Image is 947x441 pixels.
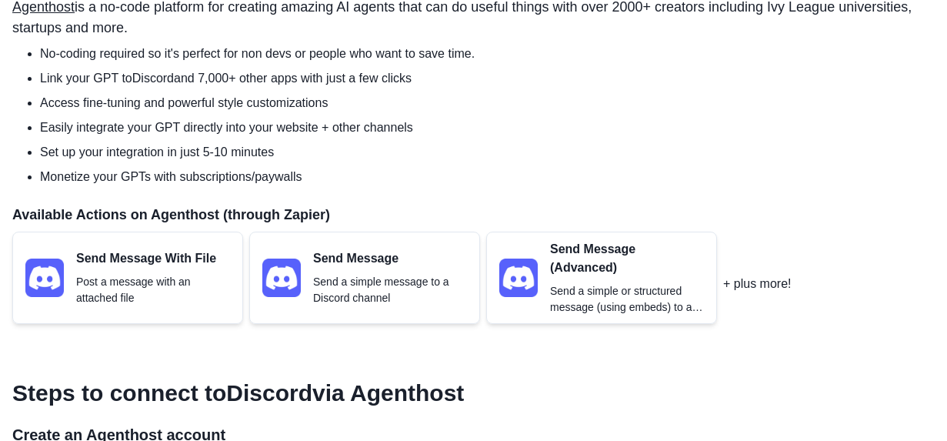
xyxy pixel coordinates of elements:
li: No-coding required so it's perfect for non devs or people who want to save time. [40,45,935,63]
li: Link your GPT to Discord and 7,000+ other apps with just a few clicks [40,69,935,88]
li: Easily integrate your GPT directly into your website + other channels [40,119,935,137]
img: Discord logo [499,259,538,297]
li: Monetize your GPTs with subscriptions/paywalls [40,168,935,186]
p: Send Message [313,249,467,268]
p: Send Message With File [76,249,230,268]
p: Send a simple or structured message (using embeds) to a Discord channel [550,283,704,316]
h3: Steps to connect to Discord via Agenthost [12,379,935,407]
p: Send Message (Advanced) [550,240,704,277]
p: Available Actions on Agenthost (through Zapier) [12,205,935,226]
img: Discord logo [25,259,64,297]
p: + plus more! [723,275,791,293]
li: Access fine-tuning and powerful style customizations [40,94,935,112]
p: Send a simple message to a Discord channel [313,274,467,306]
li: Set up your integration in just 5-10 minutes [40,143,935,162]
p: Post a message with an attached file [76,274,230,306]
img: Discord logo [262,259,301,297]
